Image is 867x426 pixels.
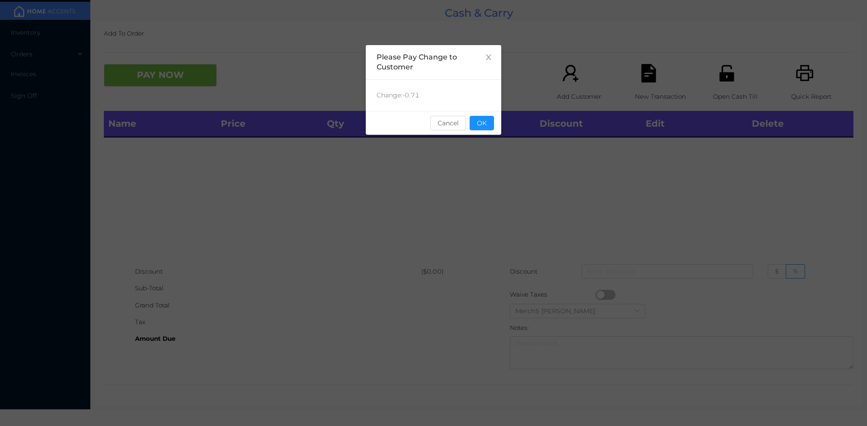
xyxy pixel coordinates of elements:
button: Cancel [430,116,466,130]
button: Close [476,45,501,70]
div: Change: -0.71 [366,80,501,111]
div: Please Pay Change to Customer [377,52,490,72]
i: icon: close [485,54,492,61]
button: OK [470,116,494,130]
